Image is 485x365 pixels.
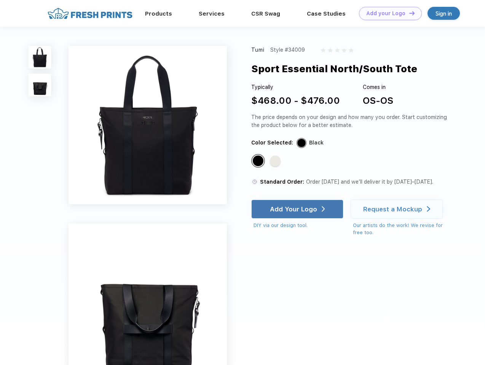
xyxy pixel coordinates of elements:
[322,206,325,212] img: white arrow
[29,46,51,68] img: func=resize&h=100
[251,46,265,54] div: Tumi
[436,9,452,18] div: Sign in
[353,222,450,236] div: Our artists do the work! We revise for free too.
[69,46,227,204] img: func=resize&h=640
[427,206,430,212] img: white arrow
[309,139,324,147] div: Black
[349,48,353,52] img: gray_star.svg
[251,113,450,129] div: The price depends on your design and how many you order. Start customizing the product below for ...
[45,7,135,20] img: fo%20logo%202.webp
[270,156,281,166] div: Off White Tan
[254,222,343,229] div: DIY via our design tool.
[253,156,263,166] div: Black
[251,139,293,147] div: Color Selected:
[428,7,460,20] a: Sign in
[251,94,340,108] div: $468.00 - $476.00
[270,46,305,54] div: Style #34009
[363,94,393,108] div: OS-OS
[251,62,417,76] div: Sport Essential North/South Tote
[366,10,405,17] div: Add your Logo
[306,179,433,185] span: Order [DATE] and we’ll deliver it by [DATE]–[DATE].
[342,48,346,52] img: gray_star.svg
[363,83,393,91] div: Comes in
[29,74,51,96] img: func=resize&h=100
[251,178,258,185] img: standard order
[251,83,340,91] div: Typically
[363,205,422,213] div: Request a Mockup
[409,11,415,15] img: DT
[328,48,332,52] img: gray_star.svg
[145,10,172,17] a: Products
[321,48,325,52] img: gray_star.svg
[335,48,340,52] img: gray_star.svg
[270,205,317,213] div: Add Your Logo
[260,179,304,185] span: Standard Order:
